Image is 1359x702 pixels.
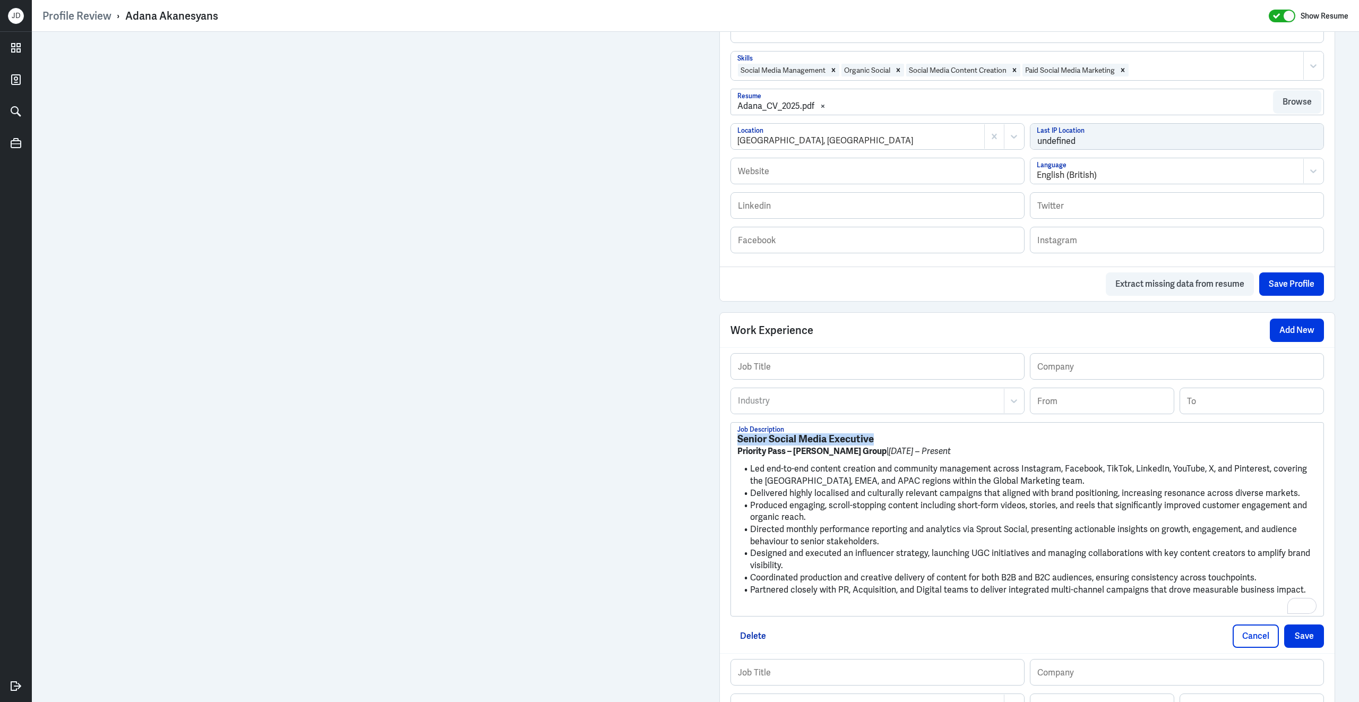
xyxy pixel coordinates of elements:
[730,624,776,648] button: Delete
[1180,388,1323,414] input: To
[737,487,1317,500] li: Delivered highly localised and culturally relevant campaigns that aligned with brand positioning,...
[731,227,1024,253] input: Facebook
[1117,64,1129,76] div: Remove Paid Social Media Marketing
[737,63,840,78] div: Social Media ManagementRemove Social Media Management
[1030,124,1323,149] input: Last IP Location
[737,584,1317,596] li: Partnered closely with PR, Acquisition, and Digital teams to deliver integrated multi-channel cam...
[125,9,218,23] div: Adana Akanesyans
[828,64,839,76] div: Remove Social Media Management
[737,100,814,113] div: Adana_CV_2025.pdf
[731,354,1024,379] input: Job Title
[1106,272,1254,296] button: Extract missing data from resume
[737,463,1317,487] li: Led end-to-end content creation and community management across Instagram, Facebook, TikTok, Link...
[889,446,951,457] em: [DATE] – Present
[738,64,828,76] div: Social Media Management
[737,432,874,446] strong: Senior Social Media Executive
[1301,9,1348,23] label: Show Resume
[737,500,1317,524] li: Produced engaging, scroll-stopping content including short-form videos, stories, and reels that s...
[1259,272,1324,296] button: Save Profile
[1022,64,1117,76] div: Paid Social Media Marketing
[1284,624,1324,648] button: Save
[840,63,905,78] div: Organic SocialRemove Organic Social
[1030,354,1323,379] input: Company
[1030,193,1323,218] input: Twitter
[737,433,1317,614] div: To enrich screen reader interactions, please activate Accessibility in Grammarly extension settings
[892,64,904,76] div: Remove Organic Social
[841,64,892,76] div: Organic Social
[1273,90,1321,114] button: Browse
[1270,319,1324,342] button: Add New
[1009,64,1020,76] div: Remove Social Media Content Creation
[731,660,1024,685] input: Job Title
[730,322,813,338] span: Work Experience
[1030,660,1323,685] input: Company
[1030,388,1174,414] input: From
[56,42,672,691] iframe: To enrich screen reader interactions, please activate Accessibility in Grammarly extension settings
[1030,227,1323,253] input: Instagram
[731,193,1024,218] input: Linkedin
[905,63,1021,78] div: Social Media Content CreationRemove Social Media Content Creation
[111,9,125,23] p: ›
[737,445,1317,458] p: |
[737,572,1317,584] li: Coordinated production and creative delivery of content for both B2B and B2C audiences, ensuring ...
[737,524,1317,547] li: Directed monthly performance reporting and analytics via Sprout Social, presenting actionable ins...
[42,9,111,23] a: Profile Review
[1233,624,1279,648] button: Cancel
[737,446,887,457] strong: Priority Pass – [PERSON_NAME] Group
[8,8,24,24] div: J D
[1021,63,1130,78] div: Paid Social Media MarketingRemove Paid Social Media Marketing
[731,158,1024,184] input: Website
[737,547,1317,571] li: Designed and executed an influencer strategy, launching UGC initiatives and managing collaboratio...
[906,64,1009,76] div: Social Media Content Creation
